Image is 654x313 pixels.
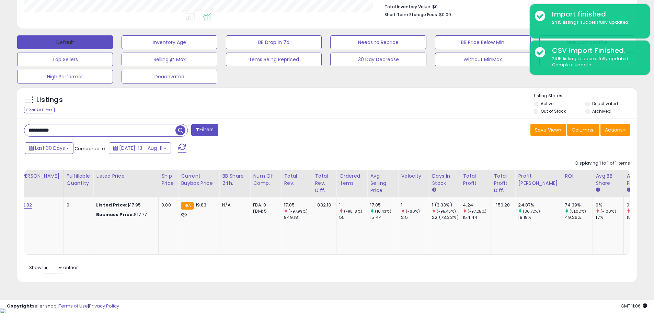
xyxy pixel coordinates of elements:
div: 2415 listings successfully updated. [547,19,645,26]
span: [DATE]-13 - Aug-11 [119,145,162,152]
small: (-60%) [406,209,420,214]
div: CSV Import Finished. [547,46,645,56]
small: (10.43%) [375,209,391,214]
button: Inventory Age [122,35,217,49]
button: 30 Day Decrease [330,53,426,66]
span: Last 30 Days [35,145,65,152]
div: 49.26% [565,214,593,221]
button: Without MinMax [435,53,531,66]
div: Current Buybox Price [181,172,216,187]
div: 849.18 [284,214,312,221]
button: Save View [530,124,566,136]
label: Deactivated [592,101,618,107]
div: $17.95 [96,202,153,208]
div: Profit [PERSON_NAME] [518,172,559,187]
div: 2415 listings successfully updated. [547,56,645,68]
small: (36.72%) [523,209,540,214]
div: 17% [596,214,623,221]
div: 17.05 [370,202,398,208]
button: Needs to Reprice [330,35,426,49]
span: Compared to: [74,145,106,152]
h5: Listings [36,95,63,105]
div: [PERSON_NAME] [20,172,61,180]
small: (-97.99%) [288,209,307,214]
div: Total Profit Diff. [494,172,512,194]
div: -150.20 [494,202,510,208]
label: Archived [592,108,611,114]
span: Columns [572,126,593,133]
button: Items Being Repriced [226,53,322,66]
div: Total Rev. Diff. [315,172,333,194]
button: Filters [191,124,218,136]
div: 0 [67,202,88,208]
div: Avg BB Share [596,172,621,187]
small: Avg Win Price. [627,187,631,193]
b: Short Term Storage Fees: [385,12,438,18]
div: 22 (73.33%) [432,214,460,221]
div: Avg Selling Price [370,172,395,194]
small: (-98.18%) [344,209,362,214]
small: Days In Stock. [432,187,436,193]
div: Num of Comp. [253,172,278,187]
div: -832.13 [315,202,331,208]
div: Ordered Items [339,172,364,187]
small: Avg BB Share. [596,187,600,193]
button: Top Sellers [17,53,113,66]
small: (-100%) [600,209,616,214]
small: (-97.25%) [468,209,486,214]
button: Default [17,35,113,49]
div: Avg Win Price [627,172,652,187]
span: $0.00 [439,11,451,18]
div: Ship Price [161,172,175,187]
div: Days In Stock [432,172,457,187]
div: ROI [565,172,590,180]
u: Complete Update [552,62,591,68]
a: Privacy Policy [89,303,119,309]
div: 1 [401,202,429,208]
button: BB Price Below Min [435,35,531,49]
small: FBA [181,202,194,210]
div: Clear All Filters [24,107,55,113]
button: Selling @ Max [122,53,217,66]
button: High Performer [17,70,113,83]
span: 19.83 [196,202,207,208]
div: 2.5 [401,214,429,221]
div: 74.39% [565,202,593,208]
a: 22.82 [20,202,32,209]
div: 18.19% [518,214,562,221]
button: Deactivated [122,70,217,83]
div: 55 [339,214,367,221]
div: $17.77 [96,212,153,218]
label: Active [541,101,553,107]
div: Total Profit [463,172,488,187]
button: BB Drop in 7d [226,35,322,49]
b: Listed Price: [96,202,127,208]
div: 24.87% [518,202,562,208]
div: Import finished [547,9,645,19]
div: 1 [339,202,367,208]
button: Columns [567,124,599,136]
div: Fulfillable Quantity [67,172,90,187]
div: 17.05 [284,202,312,208]
div: FBM: 5 [253,208,276,214]
li: $0 [385,2,625,10]
span: Show: entries [29,264,79,271]
div: 0.00 [161,202,173,208]
div: 15.44 [370,214,398,221]
div: Velocity [401,172,426,180]
div: Displaying 1 to 1 of 1 items [575,160,630,167]
div: 154.44 [463,214,491,221]
small: (51.02%) [570,209,586,214]
label: Out of Stock [541,108,566,114]
button: [DATE]-13 - Aug-11 [109,142,171,154]
div: 0% [596,202,623,208]
div: seller snap | | [7,303,119,310]
div: Listed Price [96,172,156,180]
b: Business Price: [96,211,134,218]
div: N/A [222,202,245,208]
p: Listing States: [534,93,637,99]
button: Actions [600,124,630,136]
b: Total Inventory Value: [385,4,431,10]
strong: Copyright [7,303,32,309]
div: Total Rev. [284,172,309,187]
